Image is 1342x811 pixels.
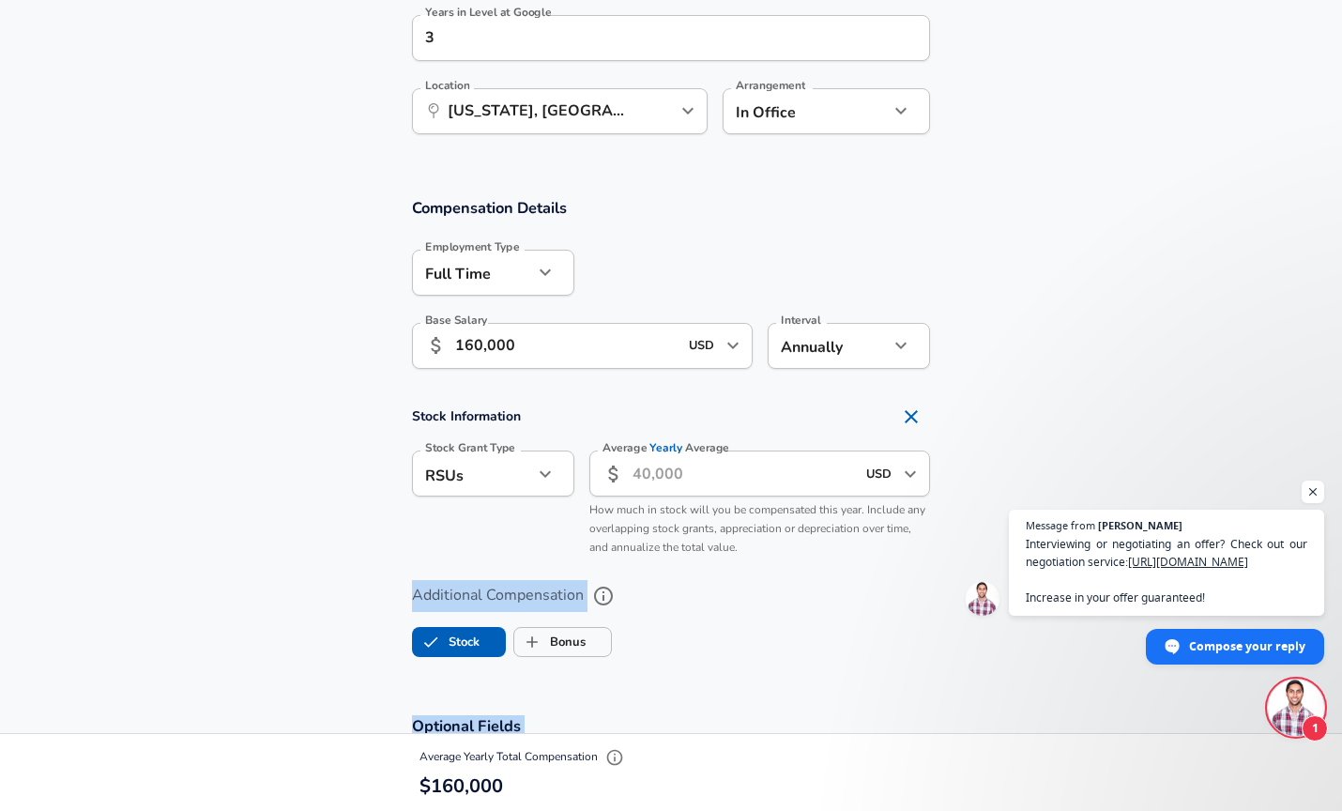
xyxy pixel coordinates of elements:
[412,15,889,61] input: 1
[514,624,586,660] label: Bonus
[1302,715,1328,742] span: 1
[514,624,550,660] span: Bonus
[419,749,629,764] span: Average Yearly Total Compensation
[413,624,480,660] label: Stock
[587,580,619,612] button: help
[412,627,506,657] button: StockStock
[412,451,533,497] div: RSUs
[781,314,821,326] label: Interval
[720,332,746,359] button: Open
[412,250,533,296] div: Full Time
[736,80,805,91] label: Arrangement
[723,88,861,134] div: In Office
[633,451,855,497] input: 40,000
[1098,520,1182,530] span: [PERSON_NAME]
[425,314,487,326] label: Base Salary
[1026,535,1307,606] span: Interviewing or negotiating an offer? Check out our negotiation service: Increase in your offer g...
[897,461,923,487] button: Open
[412,580,930,612] label: Additional Compensation
[1026,520,1095,530] span: Message from
[455,323,678,369] input: 100,000
[425,80,469,91] label: Location
[861,459,898,488] input: USD
[589,502,925,555] span: How much in stock will you be compensated this year. Include any overlapping stock grants, apprec...
[1268,680,1324,736] div: Open chat
[513,627,612,657] button: BonusBonus
[650,440,683,456] span: Yearly
[413,624,449,660] span: Stock
[675,98,701,124] button: Open
[1189,630,1305,663] span: Compose your reply
[412,197,930,219] h3: Compensation Details
[601,743,629,772] button: Explain Total Compensation
[683,331,721,360] input: USD
[412,715,930,737] h3: Optional Fields
[425,241,520,252] label: Employment Type
[412,398,930,436] h4: Stock Information
[425,442,515,453] label: Stock Grant Type
[602,442,729,453] label: Average Average
[892,398,930,436] button: Remove Section
[425,7,551,18] label: Years in Level at Google
[768,323,889,369] div: Annually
